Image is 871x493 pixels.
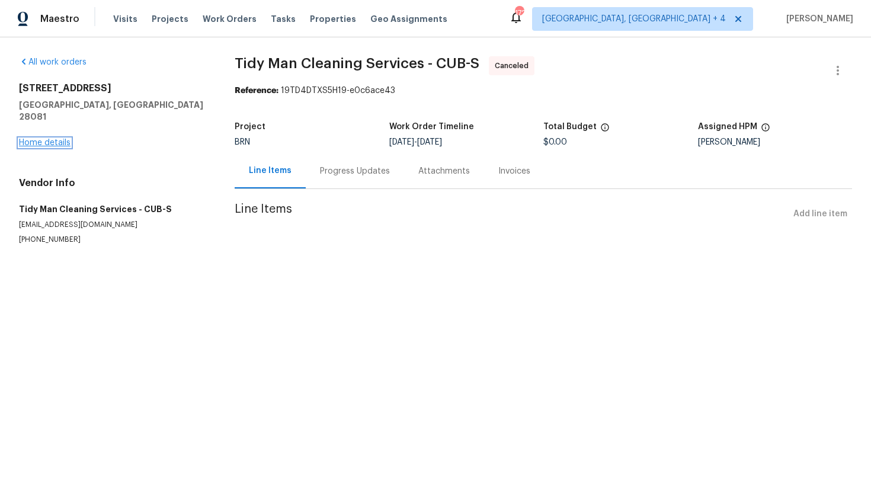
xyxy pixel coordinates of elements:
span: Projects [152,13,188,25]
span: Tidy Man Cleaning Services - CUB-S [235,56,479,71]
p: [EMAIL_ADDRESS][DOMAIN_NAME] [19,220,206,230]
div: 172 [515,7,523,19]
p: [PHONE_NUMBER] [19,235,206,245]
span: Maestro [40,13,79,25]
span: The hpm assigned to this work order. [761,123,770,138]
span: Tasks [271,15,296,23]
h5: Assigned HPM [698,123,757,131]
span: The total cost of line items that have been proposed by Opendoor. This sum includes line items th... [600,123,610,138]
span: Visits [113,13,137,25]
span: - [389,138,442,146]
a: Home details [19,139,71,147]
h5: Project [235,123,265,131]
h2: [STREET_ADDRESS] [19,82,206,94]
span: [DATE] [389,138,414,146]
div: 19TD4DTXS5H19-e0c6ace43 [235,85,852,97]
span: Work Orders [203,13,257,25]
div: Line Items [249,165,292,177]
div: Invoices [498,165,530,177]
div: Attachments [418,165,470,177]
h4: Vendor Info [19,177,206,189]
span: [GEOGRAPHIC_DATA], [GEOGRAPHIC_DATA] + 4 [542,13,726,25]
span: [DATE] [417,138,442,146]
h5: Tidy Man Cleaning Services - CUB-S [19,203,206,215]
span: [PERSON_NAME] [782,13,853,25]
a: All work orders [19,58,87,66]
span: Properties [310,13,356,25]
h5: Total Budget [543,123,597,131]
span: Canceled [495,60,533,72]
span: Line Items [235,203,789,225]
span: $0.00 [543,138,567,146]
div: Progress Updates [320,165,390,177]
h5: [GEOGRAPHIC_DATA], [GEOGRAPHIC_DATA] 28081 [19,99,206,123]
b: Reference: [235,87,278,95]
span: Geo Assignments [370,13,447,25]
div: [PERSON_NAME] [698,138,853,146]
h5: Work Order Timeline [389,123,474,131]
span: BRN [235,138,250,146]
